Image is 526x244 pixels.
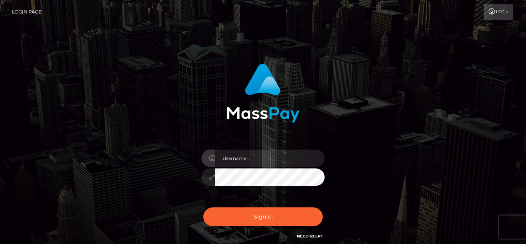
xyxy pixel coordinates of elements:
button: Sign in [203,207,323,226]
input: Username... [215,150,325,167]
a: Need Help? [297,234,323,239]
a: Login [484,4,513,20]
a: Login Page [12,4,42,20]
img: MassPay Login [226,64,300,123]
